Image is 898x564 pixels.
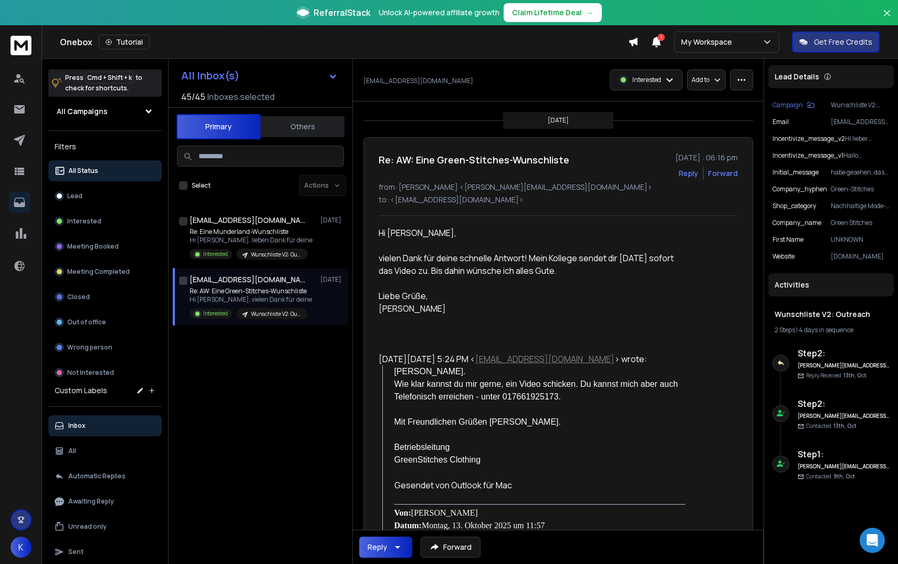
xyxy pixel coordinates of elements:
span: Cmd + Shift + k [86,71,133,84]
p: Wunschliste V2: Outreach [251,310,301,318]
label: Select [192,181,211,190]
p: Hi [PERSON_NAME], lieben Dank für deine [190,236,312,244]
h6: [PERSON_NAME][EMAIL_ADDRESS][DOMAIN_NAME] [798,412,890,420]
p: company_name [772,219,821,227]
div: Gesendet von Outlook für Mac [394,479,686,491]
p: Get Free Credits [814,37,872,47]
h1: [EMAIL_ADDRESS][DOMAIN_NAME] [190,274,305,285]
button: All Campaigns [48,101,162,122]
p: Awaiting Reply [68,497,114,506]
p: website [772,252,795,261]
div: Onebox [60,35,628,49]
span: 2 Steps [775,325,795,334]
h6: Step 2 : [798,397,890,410]
button: Lead [48,186,162,207]
span: 9th, Oct [833,473,855,480]
div: Reply [368,542,387,552]
p: Hallo zusammen, ich habe mir letztes Wochenende einen Warenkorb mit meinen Favoriten zusammengest... [843,151,890,160]
p: Meeting Booked [67,242,119,251]
p: Out of office [67,318,106,326]
p: All [68,447,76,455]
button: Closed [48,286,162,307]
span: 13th, Oct [843,372,866,379]
p: Wunschliste V2: Outreach [831,101,890,109]
p: [DATE] [548,116,569,125]
p: Interested [632,76,661,84]
span: 13th, Oct [833,422,857,429]
p: shop_category [772,202,816,210]
h6: [PERSON_NAME][EMAIL_ADDRESS][DOMAIN_NAME] [798,362,890,370]
button: Reply [678,168,698,179]
h1: All Inbox(s) [181,70,239,81]
button: All [48,440,162,462]
button: K [11,537,32,558]
div: vielen Dank für deine schnelle Antwort! Mein Kollege sendet dir [DATE] sofort das Video zu. Bis d... [379,252,685,277]
div: Betriebsleitung [394,441,686,454]
button: Close banner [880,6,894,32]
button: Tutorial [99,35,150,49]
p: Inbox [68,422,86,430]
h1: Re: AW: Eine Green-Stitches-Wunschliste [379,152,569,167]
h1: All Campaigns [57,106,108,117]
p: habe gesehen, dass ihr viele Oversize Hoodies und T-Shirts im Shop habt, dazu noch Hosen. [831,168,890,177]
button: Interested [48,211,162,232]
h3: Custom Labels [55,385,107,396]
button: Automatic Replies [48,466,162,487]
h1: [EMAIL_ADDRESS][DOMAIN_NAME] [190,215,305,225]
button: Inbox [48,415,162,436]
p: Lead [67,192,82,200]
p: Lead Details [775,71,819,82]
div: [PERSON_NAME]. [394,365,686,378]
button: Reply [359,537,412,558]
p: [DATE] [320,275,344,284]
p: initial_message [772,168,819,177]
h6: [PERSON_NAME][EMAIL_ADDRESS][DOMAIN_NAME] [798,463,890,470]
button: Get Free Credits [792,32,880,53]
p: [EMAIL_ADDRESS][DOMAIN_NAME] [363,77,473,85]
h3: Inboxes selected [207,90,275,103]
p: Wrong person [67,343,112,352]
p: [DATE] : 06:16 pm [675,152,738,163]
p: Closed [67,293,90,301]
p: Meeting Completed [67,268,130,276]
div: Liebe Grüße, [379,290,685,302]
h3: Filters [48,139,162,154]
h6: Step 2 : [798,347,890,360]
p: Interested [203,310,228,317]
div: [PERSON_NAME] [379,302,685,315]
p: Reply Received [806,372,866,380]
div: Wie klar kannst du mir gerne, ein Video schicken. Du kannst mich aber auch Telefonisch erreichen ... [394,378,686,403]
p: company_hyphen [772,185,827,193]
button: Out of office [48,312,162,333]
p: from: [PERSON_NAME] <[PERSON_NAME][EMAIL_ADDRESS][DOMAIN_NAME]> [379,182,738,192]
button: Meeting Completed [48,261,162,282]
button: Meeting Booked [48,236,162,257]
p: First Name [772,235,803,244]
button: All Inbox(s) [173,65,346,86]
span: 4 days in sequence [799,325,853,334]
button: Wrong person [48,337,162,358]
p: incentivize_message_v2 [772,135,845,143]
span: ReferralStack [314,6,370,19]
strong: Von: [394,508,411,517]
div: Activities [768,273,894,296]
p: Add to [692,76,709,84]
p: Contacted [806,422,857,430]
span: 45 / 45 [181,90,205,103]
h6: Step 1 : [798,448,890,460]
p: Wunschliste V2: Outreach [251,251,301,259]
button: All Status [48,160,162,181]
span: 1 [657,34,665,41]
p: Contacted [806,473,855,480]
p: Sent [68,548,83,556]
div: Open Intercom Messenger [860,528,885,553]
a: [EMAIL_ADDRESS][DOMAIN_NAME] [475,353,614,365]
p: Green Stitches [831,219,890,227]
button: Campaign [772,101,815,109]
button: Others [260,115,344,138]
button: Awaiting Reply [48,491,162,512]
p: Nachhaltige Mode-Shops [831,202,890,210]
button: Primary [176,114,260,139]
